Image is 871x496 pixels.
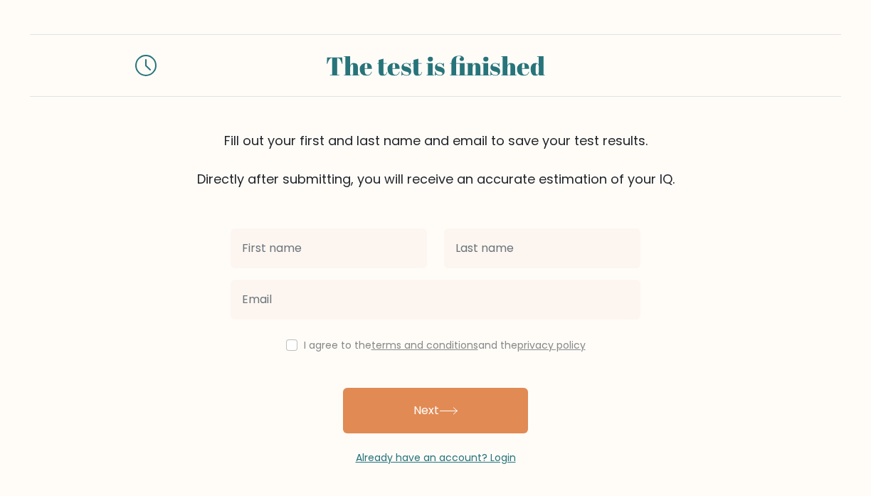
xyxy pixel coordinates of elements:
[371,338,478,352] a: terms and conditions
[304,338,586,352] label: I agree to the and the
[174,46,697,85] div: The test is finished
[231,228,427,268] input: First name
[444,228,640,268] input: Last name
[30,131,841,189] div: Fill out your first and last name and email to save your test results. Directly after submitting,...
[356,450,516,465] a: Already have an account? Login
[517,338,586,352] a: privacy policy
[231,280,640,320] input: Email
[343,388,528,433] button: Next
